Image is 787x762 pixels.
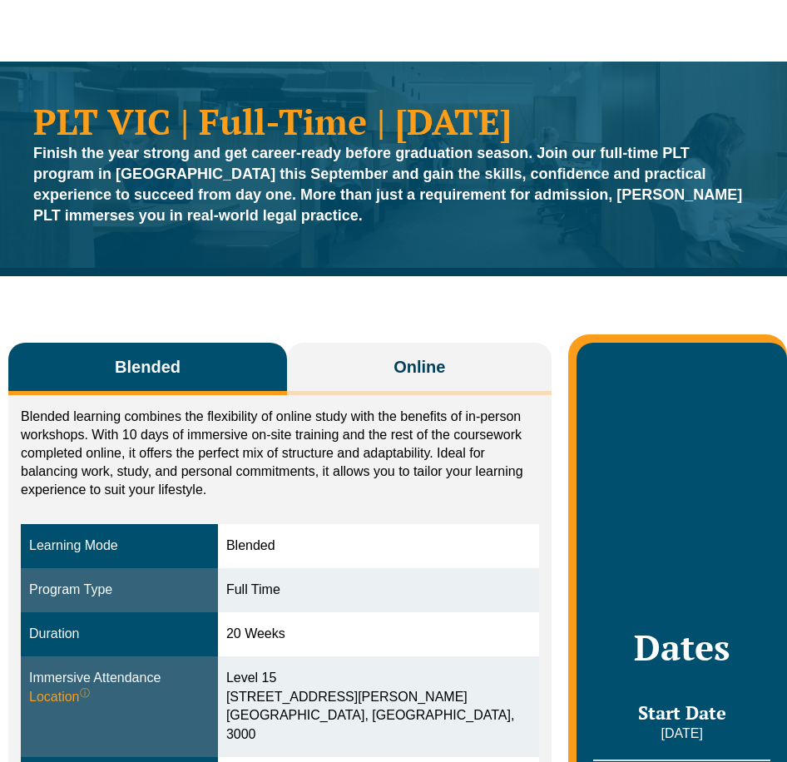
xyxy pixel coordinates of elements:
p: Blended learning combines the flexibility of online study with the benefits of in-person workshop... [21,408,539,499]
div: Duration [29,625,210,644]
div: Blended [226,537,532,556]
div: Immersive Attendance [29,669,210,707]
div: 20 Weeks [226,625,532,644]
div: Learning Mode [29,537,210,556]
div: Program Type [29,581,210,600]
div: Full Time [226,581,532,600]
p: [DATE] [593,725,770,743]
span: Blended [115,355,181,379]
span: Online [393,355,445,379]
span: Location [29,688,90,707]
h1: PLT VIC | Full-Time | [DATE] [33,103,754,139]
span: Start Date [638,700,726,725]
sup: ⓘ [80,687,90,699]
strong: Finish the year strong and get career-ready before graduation season. Join our full-time PLT prog... [33,145,742,224]
h2: Dates [593,626,770,668]
div: Level 15 [STREET_ADDRESS][PERSON_NAME] [GEOGRAPHIC_DATA], [GEOGRAPHIC_DATA], 3000 [226,669,532,745]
